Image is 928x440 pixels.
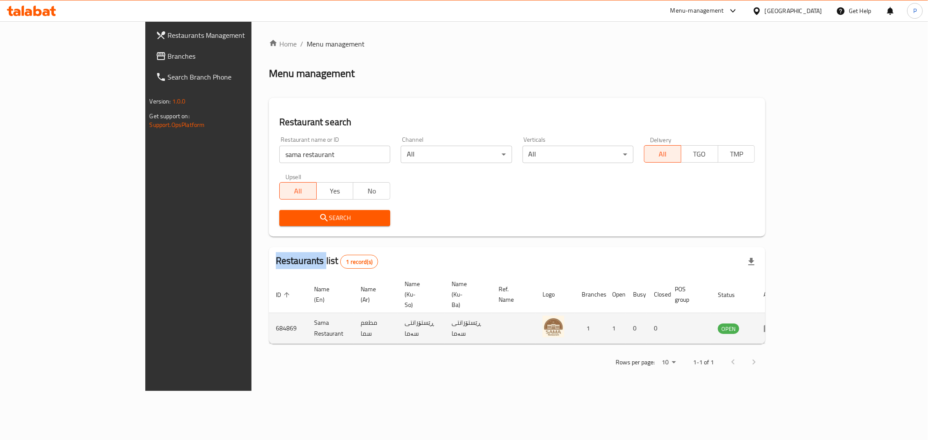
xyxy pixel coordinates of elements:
[276,254,378,269] h2: Restaurants list
[536,276,575,313] th: Logo
[741,251,762,272] div: Export file
[445,313,492,344] td: ڕێستۆرانتی سەما
[149,46,300,67] a: Branches
[675,284,700,305] span: POS group
[499,284,525,305] span: Ref. Name
[718,145,755,163] button: TMP
[648,148,678,160] span: All
[285,173,302,180] label: Upsell
[681,145,718,163] button: TGO
[286,213,383,223] span: Search
[149,25,300,46] a: Restaurants Management
[543,316,564,337] img: Sama Restaurant
[718,290,746,300] span: Status
[168,72,293,82] span: Search Branch Phone
[718,324,739,334] span: OPEN
[279,146,390,163] input: Search for restaurant name or ID..
[644,145,681,163] button: All
[647,313,668,344] td: 0
[283,185,313,197] span: All
[269,39,766,49] nav: breadcrumb
[605,276,626,313] th: Open
[523,146,633,163] div: All
[314,284,343,305] span: Name (En)
[452,279,481,310] span: Name (Ku-Ba)
[658,356,679,369] div: Rows per page:
[279,210,390,226] button: Search
[354,313,398,344] td: مطعم سما
[757,276,787,313] th: Action
[172,96,186,107] span: 1.0.0
[168,30,293,40] span: Restaurants Management
[357,185,387,197] span: No
[300,39,303,49] li: /
[150,110,190,122] span: Get support on:
[575,313,605,344] td: 1
[685,148,715,160] span: TGO
[279,116,755,129] h2: Restaurant search
[616,357,655,368] p: Rows per page:
[650,137,672,143] label: Delivery
[316,182,354,200] button: Yes
[401,146,512,163] div: All
[269,276,787,344] table: enhanced table
[913,6,917,16] span: P
[670,6,724,16] div: Menu-management
[149,67,300,87] a: Search Branch Phone
[722,148,752,160] span: TMP
[626,313,647,344] td: 0
[150,119,205,130] a: Support.OpsPlatform
[361,284,387,305] span: Name (Ar)
[307,313,354,344] td: Sama Restaurant
[626,276,647,313] th: Busy
[340,255,378,269] div: Total records count
[307,39,365,49] span: Menu management
[765,6,822,16] div: [GEOGRAPHIC_DATA]
[320,185,350,197] span: Yes
[575,276,605,313] th: Branches
[605,313,626,344] td: 1
[693,357,714,368] p: 1-1 of 1
[279,182,317,200] button: All
[647,276,668,313] th: Closed
[150,96,171,107] span: Version:
[353,182,390,200] button: No
[398,313,445,344] td: ڕێستۆرانتی سەما
[405,279,434,310] span: Name (Ku-So)
[276,290,292,300] span: ID
[168,51,293,61] span: Branches
[341,258,378,266] span: 1 record(s)
[269,67,355,80] h2: Menu management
